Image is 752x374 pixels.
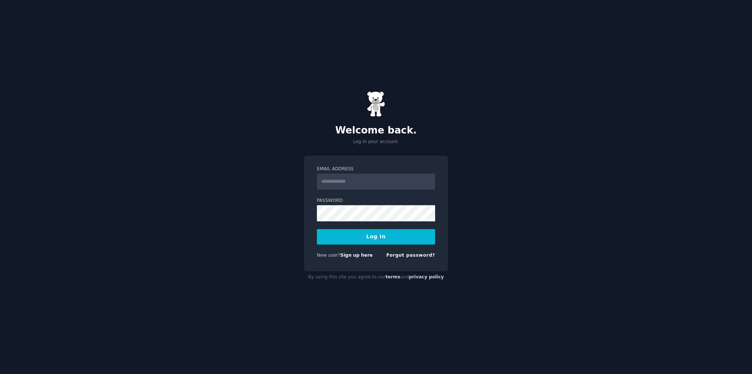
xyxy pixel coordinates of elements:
[304,125,448,136] h2: Welcome back.
[386,253,435,258] a: Forgot password?
[304,271,448,283] div: By using this site you agree to our and
[367,91,385,117] img: Gummy Bear
[317,253,340,258] span: New user?
[317,166,435,172] label: Email Address
[340,253,373,258] a: Sign up here
[409,274,444,279] a: privacy policy
[317,197,435,204] label: Password
[304,139,448,145] p: Log in your account.
[386,274,400,279] a: terms
[317,229,435,245] button: Log In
